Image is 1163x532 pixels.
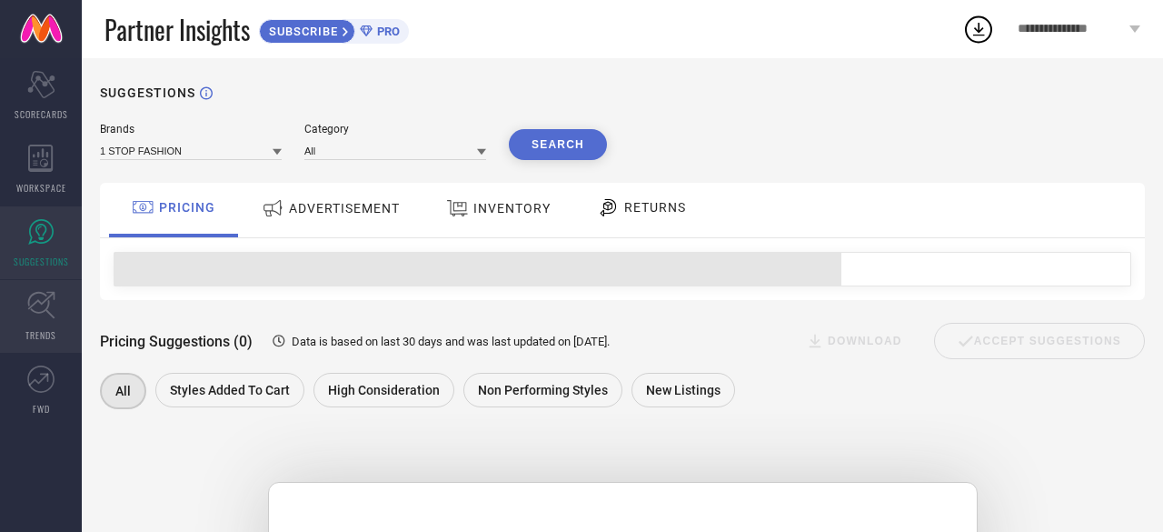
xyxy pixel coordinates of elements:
[15,107,68,121] span: SCORECARDS
[159,200,215,215] span: PRICING
[259,15,409,44] a: SUBSCRIBEPRO
[16,181,66,195] span: WORKSPACE
[478,383,608,397] span: Non Performing Styles
[473,201,551,216] span: INVENTORY
[624,200,686,215] span: RETURNS
[509,129,607,160] button: Search
[304,123,486,136] div: Category
[14,255,69,268] span: SUGGESTIONS
[115,384,131,398] span: All
[289,201,400,216] span: ADVERTISEMENT
[328,383,440,397] span: High Consideration
[104,11,250,48] span: Partner Insights
[100,123,282,136] div: Brands
[292,335,610,348] span: Data is based on last 30 days and was last updated on [DATE] .
[100,333,253,350] span: Pricing Suggestions (0)
[934,323,1145,359] div: Accept Suggestions
[25,328,56,342] span: TRENDS
[170,383,290,397] span: Styles Added To Cart
[646,383,721,397] span: New Listings
[100,85,195,100] h1: SUGGESTIONS
[962,13,995,45] div: Open download list
[373,25,400,38] span: PRO
[33,402,50,416] span: FWD
[260,25,343,38] span: SUBSCRIBE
